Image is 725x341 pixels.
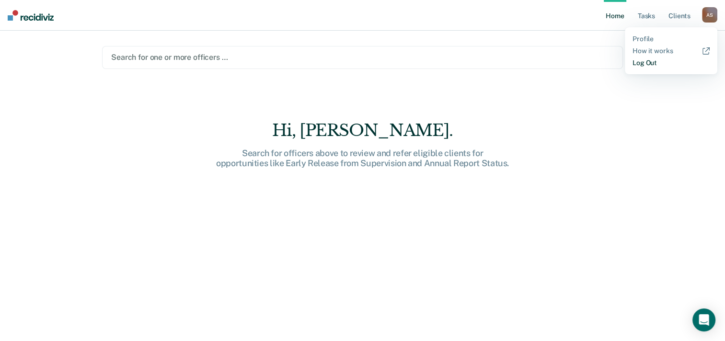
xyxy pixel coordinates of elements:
img: Recidiviz [8,10,54,21]
div: Open Intercom Messenger [692,308,715,331]
a: How it works [633,47,710,55]
button: AS [702,7,717,23]
div: Hi, [PERSON_NAME]. [209,121,516,140]
a: Profile [633,35,710,43]
div: Search for officers above to review and refer eligible clients for opportunities like Early Relea... [209,148,516,169]
a: Log Out [633,59,710,67]
div: A S [702,7,717,23]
